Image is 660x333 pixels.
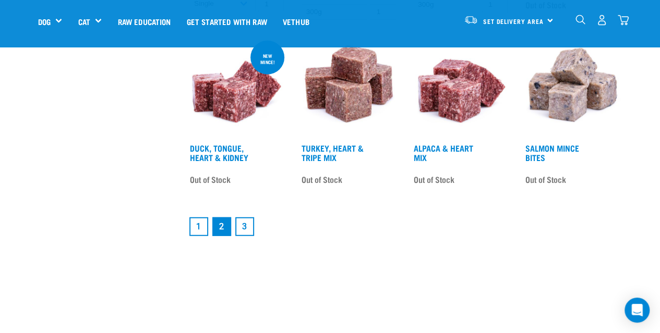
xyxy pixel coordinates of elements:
[411,39,511,138] img: Possum Chicken Heart Mix 01
[525,171,566,187] span: Out of Stock
[190,171,231,187] span: Out of Stock
[483,19,544,23] span: Set Delivery Area
[464,15,478,24] img: van-moving.png
[179,1,275,42] a: Get started with Raw
[299,39,399,138] img: Turkey Heart Tripe Mix 01
[414,145,473,159] a: Alpaca & Heart Mix
[596,15,607,26] img: user.png
[189,217,208,236] a: Goto page 1
[187,39,287,138] img: 1124 Lamb Chicken Heart Mix 01
[302,145,364,159] a: Turkey, Heart & Tripe Mix
[575,15,585,24] img: home-icon-1@2x.png
[625,298,650,323] div: Open Intercom Messenger
[235,217,254,236] a: Goto page 3
[212,217,231,236] a: Page 2
[187,215,622,238] nav: pagination
[250,48,284,70] div: new mince!
[190,145,248,159] a: Duck, Tongue, Heart & Kidney
[38,16,51,28] a: Dog
[275,1,317,42] a: Vethub
[414,171,454,187] span: Out of Stock
[110,1,178,42] a: Raw Education
[302,171,342,187] span: Out of Stock
[525,145,579,159] a: Salmon Mince Bites
[78,16,90,28] a: Cat
[618,15,629,26] img: home-icon@2x.png
[523,39,622,138] img: 1141 Salmon Mince 01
